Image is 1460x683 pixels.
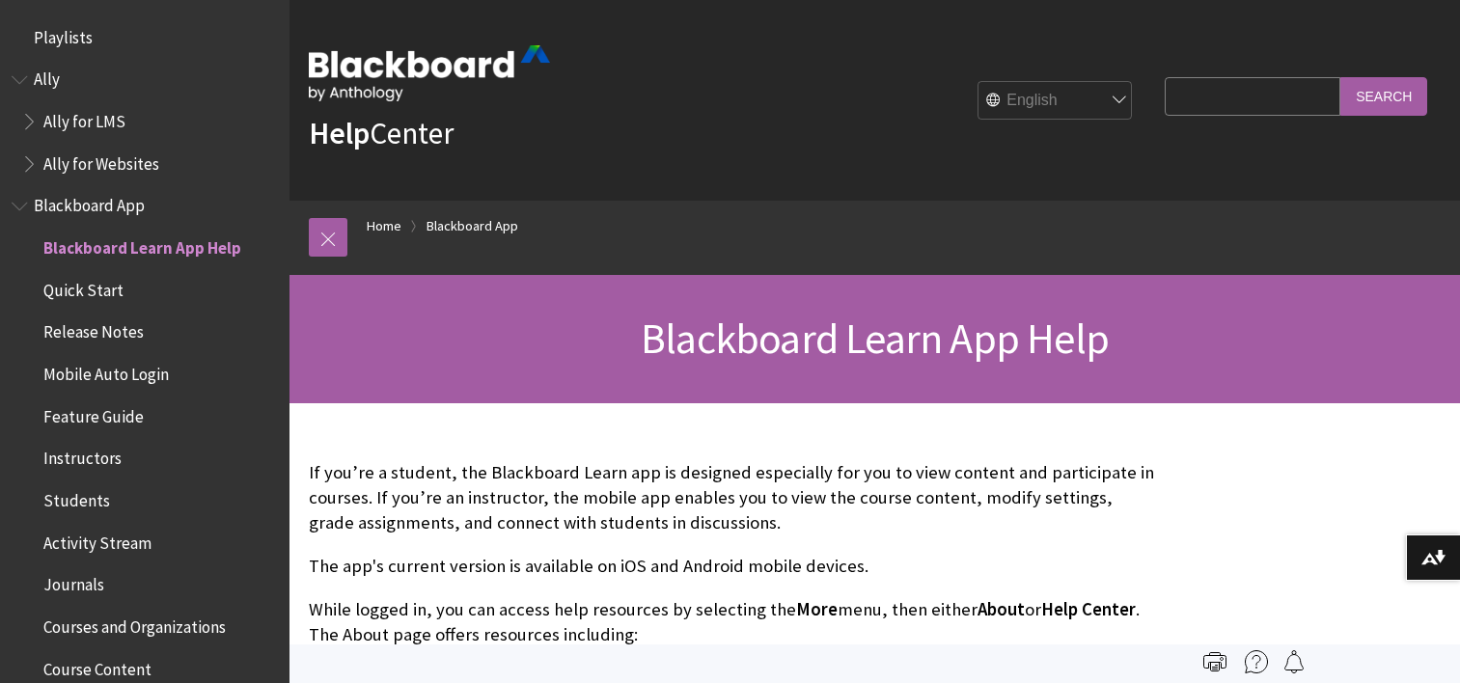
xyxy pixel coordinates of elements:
p: The app's current version is available on iOS and Android mobile devices. [309,554,1155,579]
nav: Book outline for Playlists [12,21,278,54]
span: Mobile Auto Login [43,358,169,384]
span: Blackboard Learn App Help [43,232,241,258]
span: Activity Stream [43,527,152,553]
span: More [796,598,838,620]
p: If you’re a student, the Blackboard Learn app is designed especially for you to view content and ... [309,460,1155,536]
span: Blackboard Learn App Help [641,312,1109,365]
input: Search [1340,77,1427,115]
span: Journals [43,569,104,595]
nav: Book outline for Anthology Ally Help [12,64,278,180]
span: Playlists [34,21,93,47]
span: Ally for Websites [43,148,159,174]
img: Blackboard by Anthology [309,45,550,101]
span: Blackboard App [34,190,145,216]
img: Follow this page [1282,650,1306,673]
a: Blackboard App [427,214,518,238]
span: Ally for LMS [43,105,125,131]
img: Print [1203,650,1226,673]
a: Home [367,214,401,238]
span: Feature Guide [43,400,144,426]
strong: Help [309,114,370,152]
span: About [978,598,1025,620]
span: Course Content [43,653,152,679]
span: Quick Start [43,274,124,300]
select: Site Language Selector [978,82,1133,121]
a: HelpCenter [309,114,454,152]
span: Courses and Organizations [43,611,226,637]
span: Students [43,484,110,510]
p: While logged in, you can access help resources by selecting the menu, then either or . The About ... [309,597,1155,647]
span: Release Notes [43,316,144,342]
img: More help [1245,650,1268,673]
span: Instructors [43,443,122,469]
span: Ally [34,64,60,90]
span: Help Center [1041,598,1136,620]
